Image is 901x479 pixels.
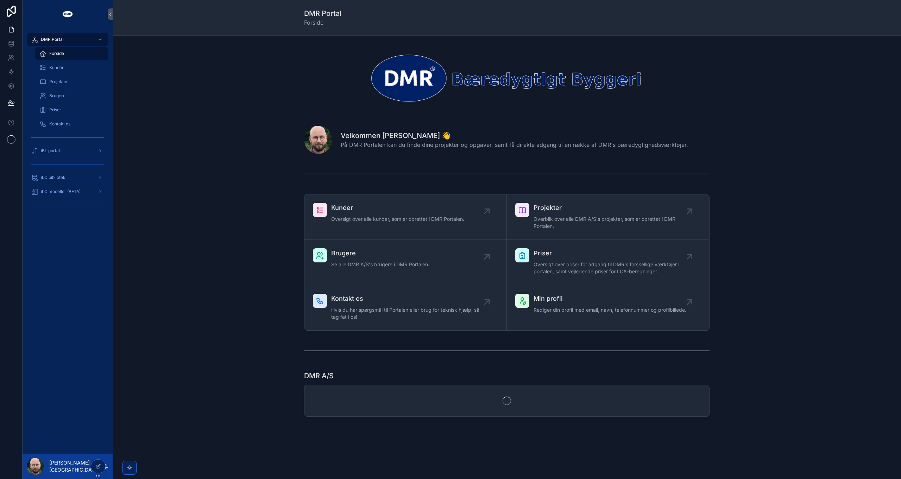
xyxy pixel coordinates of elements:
img: App logo [62,8,73,20]
span: Forside [49,51,64,56]
span: Brugere [331,248,429,258]
span: Oversigt over priser for adgang til DMR's forskellige værktøjer i portalen, samt vejledende prise... [534,261,689,275]
span: Projekter [49,79,68,85]
span: Kunder [49,65,64,70]
span: Projekter [534,203,689,213]
span: På DMR Portalen kan du finde dine projekter og opgaver, samt få direkte adgang til en række af DM... [341,141,688,149]
span: iBL portal [41,148,60,154]
a: Kontakt osHvis du har spørgsmål til Portalen eller brug for teknisk hjælp, så tag fat i os! [304,285,507,330]
a: BrugereSe alle DMR A/S's brugere i DMR Portalen. [304,240,507,285]
a: Kunder [35,61,108,74]
a: Priser [35,104,108,116]
a: PriserOversigt over priser for adgang til DMR's forskellige værktøjer i portalen, samt vejledende... [507,240,709,285]
span: Min profil [534,294,686,304]
a: DMR Portal [27,33,108,46]
a: Min profilRediger din profil med email, navn, telefonnummer og profilbillede. [507,285,709,330]
a: Kontakt os [35,118,108,130]
span: Forside [304,18,341,27]
a: iLC bibliotek [27,171,108,184]
div: scrollable content [23,28,113,220]
h1: DMR Portal [304,8,341,18]
a: iLC modeller (BETA) [27,185,108,198]
span: Brugere [49,93,65,99]
span: DMR Portal [41,37,64,42]
span: Priser [534,248,689,258]
h1: Velkommen [PERSON_NAME] 👋 [341,131,688,141]
span: Se alle DMR A/S's brugere i DMR Portalen. [331,261,429,268]
span: Kontakt os [331,294,487,304]
span: Kontakt os [49,121,70,127]
span: Rediger din profil med email, navn, telefonnummer og profilbillede. [534,306,686,313]
a: Forside [35,47,108,60]
span: Oversigt over alle kunder, som er oprettet i DMR Portalen. [331,216,464,223]
span: iLC modeller (BETA) [41,189,81,194]
p: [PERSON_NAME][GEOGRAPHIC_DATA] [49,459,103,473]
a: Projekter [35,75,108,88]
span: Priser [49,107,61,113]
a: iBL portal [27,144,108,157]
h1: DMR A/S [304,371,334,381]
a: KunderOversigt over alle kunder, som er oprettet i DMR Portalen. [304,194,507,240]
a: ProjekterOverblik over alle DMR A/S's projekter, som er oprettet i DMR Portalen. [507,194,709,240]
span: Overblik over alle DMR A/S's projekter, som er oprettet i DMR Portalen. [534,216,689,230]
img: 30475-dmr_logo_baeredygtigt-byggeri_space-arround---noloco---narrow---transparrent---white-DMR.png [304,52,710,103]
span: Hvis du har spørgsmål til Portalen eller brug for teknisk hjælp, så tag fat i os! [331,306,487,321]
span: iLC bibliotek [41,175,65,180]
a: Brugere [35,89,108,102]
span: Kunder [331,203,464,213]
